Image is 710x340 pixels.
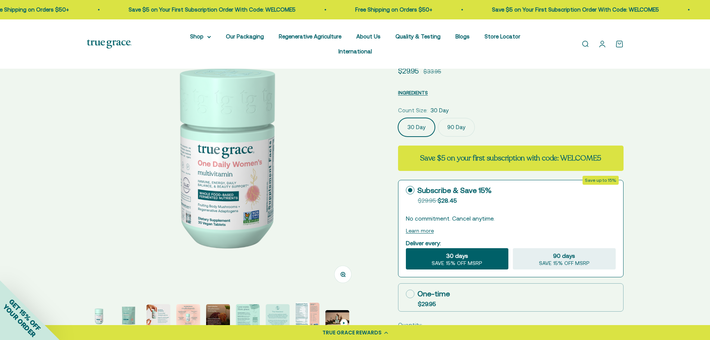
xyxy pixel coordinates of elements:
[190,32,211,41] summary: Shop
[296,303,319,328] img: One Daily Women's Multivitamin
[117,304,141,328] img: We select ingredients that play a concrete role in true health, and we include them at effective ...
[237,6,314,13] a: Free Shipping on Orders $50+
[1,303,37,339] span: YOUR ORDER
[87,18,362,294] img: We select ingredients that play a concrete role in true health, and we include them at effective ...
[87,304,111,330] button: Go to item 1
[420,153,601,163] strong: Save $5 on your first subscription with code: WELCOME5
[176,304,200,328] img: One Daily Women's Multivitamin
[296,303,319,330] button: Go to item 8
[236,304,260,330] button: Go to item 6
[266,304,290,330] button: Go to item 7
[206,304,230,330] button: Go to item 5
[373,5,540,14] p: Save $5 on Your First Subscription Order With Code: WELCOME5
[322,329,382,337] div: TRUE GRACE REWARDS
[10,5,177,14] p: Save $5 on Your First Subscription Order With Code: WELCOME5
[266,304,290,328] img: One Daily Women's Multivitamin
[430,106,449,115] span: 30 Day
[398,106,427,115] legend: Count Size:
[455,33,470,40] a: Blogs
[279,33,341,40] a: Regenerative Agriculture
[146,304,170,328] img: One Daily Women's Multivitamin
[176,304,200,330] button: Go to item 4
[226,33,264,40] a: Our Packaging
[485,33,520,40] a: Store Locator
[338,48,372,54] a: International
[87,304,111,328] img: We select ingredients that play a concrete role in true health, and we include them at effective ...
[356,33,381,40] a: About Us
[117,304,141,330] button: Go to item 2
[398,321,422,330] label: Quantity:
[7,297,42,332] span: GET 15% OFF
[146,304,170,330] button: Go to item 3
[423,67,441,76] compare-at-price: $33.95
[325,310,349,330] button: Go to item 9
[236,304,260,328] img: One Daily Women's Multivitamin
[398,90,428,96] span: INGREDIENTS
[398,65,419,77] sale-price: $29.95
[395,33,441,40] a: Quality & Testing
[600,6,677,13] a: Free Shipping on Orders $50+
[206,304,230,328] img: One Daily Women's Multivitamin
[398,88,428,97] button: INGREDIENTS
